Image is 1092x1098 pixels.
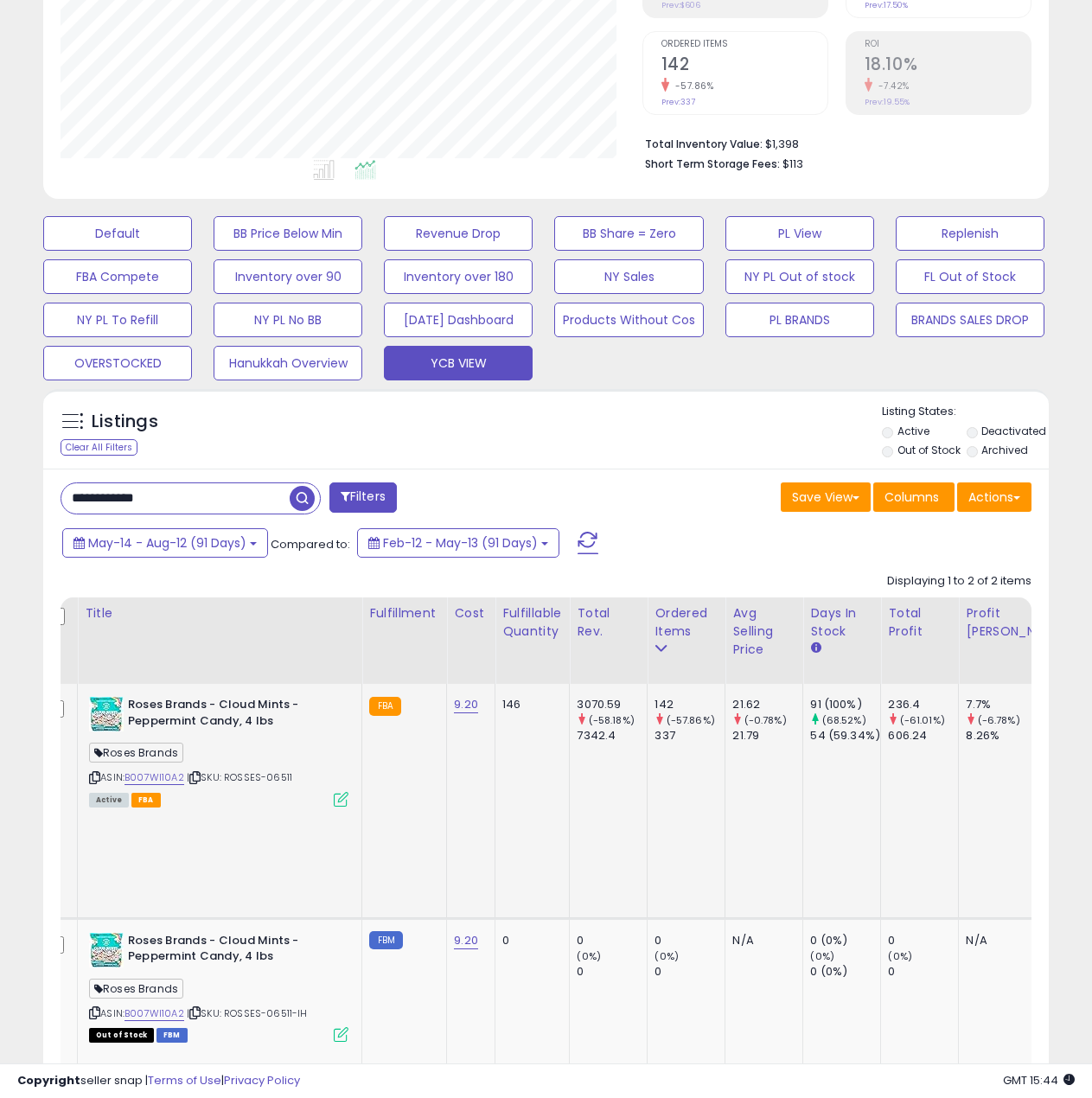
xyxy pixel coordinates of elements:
[782,156,803,172] span: $113
[369,931,403,949] small: FBM
[897,424,929,438] label: Active
[577,697,647,712] div: 3070.59
[732,604,795,659] div: Avg Selling Price
[822,713,866,727] small: (68.52%)
[502,604,562,641] div: Fulfillable Quantity
[661,54,827,78] h2: 142
[667,713,715,727] small: (-57.86%)
[271,536,350,552] span: Compared to:
[43,216,192,251] button: Default
[655,697,725,712] div: 142
[43,346,192,380] button: OVERSTOCKED
[89,697,124,731] img: 51fw7MacJgL._SL40_.jpg
[125,770,184,785] a: B007WI10A2
[645,132,1019,153] li: $1,398
[732,933,789,948] div: N/A
[655,728,725,744] div: 337
[89,743,183,763] span: Roses Brands
[89,793,129,808] span: All listings currently available for purchase on Amazon
[156,1028,188,1043] span: FBM
[61,439,137,456] div: Clear All Filters
[661,97,695,107] small: Prev: 337
[214,216,362,251] button: BB Price Below Min
[865,54,1031,78] h2: 18.10%
[888,728,958,744] div: 606.24
[43,303,192,337] button: NY PL To Refill
[655,604,718,641] div: Ordered Items
[966,604,1069,641] div: Profit [PERSON_NAME]
[810,697,880,712] div: 91 (100%)
[577,949,601,963] small: (0%)
[454,932,478,949] a: 9.20
[865,40,1031,49] span: ROI
[128,697,338,733] b: Roses Brands - Cloud Mints - Peppermint Candy, 4 lbs
[357,528,559,558] button: Feb-12 - May-13 (91 Days)
[384,216,533,251] button: Revenue Drop
[888,933,958,948] div: 0
[17,1072,80,1088] strong: Copyright
[873,482,955,512] button: Columns
[966,728,1076,744] div: 8.26%
[781,482,871,512] button: Save View
[981,443,1028,457] label: Archived
[589,713,635,727] small: (-58.18%)
[577,964,647,980] div: 0
[454,696,478,713] a: 9.20
[554,303,703,337] button: Products Without Cos
[655,949,679,963] small: (0%)
[554,259,703,294] button: NY Sales
[454,604,488,622] div: Cost
[502,697,556,712] div: 146
[88,534,246,552] span: May-14 - Aug-12 (91 Days)
[577,728,647,744] div: 7342.4
[369,697,401,716] small: FBA
[810,728,880,744] div: 54 (59.34%)
[981,424,1046,438] label: Deactivated
[645,156,780,171] b: Short Term Storage Fees:
[900,713,945,727] small: (-61.01%)
[661,40,827,49] span: Ordered Items
[978,713,1020,727] small: (-6.78%)
[329,482,397,513] button: Filters
[725,303,874,337] button: PL BRANDS
[725,216,874,251] button: PL View
[369,604,439,622] div: Fulfillment
[896,303,1044,337] button: BRANDS SALES DROP
[92,410,158,434] h5: Listings
[577,604,640,641] div: Total Rev.
[966,933,1063,948] div: N/A
[645,137,763,151] b: Total Inventory Value:
[214,259,362,294] button: Inventory over 90
[89,979,183,999] span: Roses Brands
[187,770,292,784] span: | SKU: ROSSES-06511
[897,443,961,457] label: Out of Stock
[810,949,834,963] small: (0%)
[85,604,354,622] div: Title
[810,933,880,948] div: 0 (0%)
[966,697,1076,712] div: 7.7%
[896,216,1044,251] button: Replenish
[957,482,1031,512] button: Actions
[214,303,362,337] button: NY PL No BB
[872,80,910,93] small: -7.42%
[89,697,348,805] div: ASIN:
[502,933,556,948] div: 0
[882,404,1049,420] p: Listing States:
[888,604,951,641] div: Total Profit
[384,346,533,380] button: YCB VIEW
[224,1072,300,1088] a: Privacy Policy
[62,528,268,558] button: May-14 - Aug-12 (91 Days)
[43,259,192,294] button: FBA Compete
[384,303,533,337] button: [DATE] Dashboard
[887,573,1031,590] div: Displaying 1 to 2 of 2 items
[744,713,787,727] small: (-0.78%)
[810,604,873,641] div: Days In Stock
[888,964,958,980] div: 0
[125,1006,184,1021] a: B007WI10A2
[865,97,910,107] small: Prev: 19.55%
[655,964,725,980] div: 0
[577,933,647,948] div: 0
[725,259,874,294] button: NY PL Out of stock
[810,964,880,980] div: 0 (0%)
[89,933,124,967] img: 51fw7MacJgL._SL40_.jpg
